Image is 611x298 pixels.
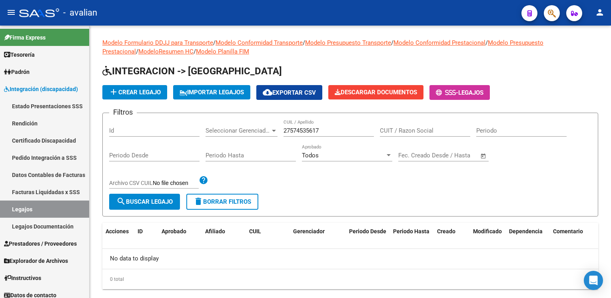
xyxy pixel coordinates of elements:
[4,85,78,93] span: Integración (discapacidad)
[349,228,386,234] span: Periodo Desde
[509,228,543,234] span: Dependencia
[109,89,161,96] span: Crear Legajo
[6,8,16,17] mat-icon: menu
[216,39,303,46] a: Modelo Conformidad Transporte
[106,228,129,234] span: Acciones
[102,85,167,99] button: Crear Legajo
[196,48,249,55] a: Modelo Planilla FIM
[290,223,346,249] datatable-header-cell: Gerenciador
[4,239,77,248] span: Prestadores / Proveedores
[4,50,35,59] span: Tesorería
[553,228,583,234] span: Comentario
[256,85,322,100] button: Exportar CSV
[109,194,180,210] button: Buscar Legajo
[202,223,246,249] datatable-header-cell: Afiliado
[434,223,470,249] datatable-header-cell: Creado
[263,89,316,96] span: Exportar CSV
[393,228,429,234] span: Periodo Hasta
[138,48,194,55] a: ModeloResumen HC
[199,175,208,185] mat-icon: help
[458,89,483,96] span: Legajos
[162,228,186,234] span: Aprobado
[180,89,244,96] span: IMPORTAR LEGAJOS
[506,223,550,249] datatable-header-cell: Dependencia
[102,39,213,46] a: Modelo Formulario DDJJ para Transporte
[153,180,199,187] input: Archivo CSV CUIL
[293,228,325,234] span: Gerenciador
[194,197,203,206] mat-icon: delete
[437,228,455,234] span: Creado
[390,223,434,249] datatable-header-cell: Periodo Hasta
[431,152,470,159] input: End date
[186,194,258,210] button: Borrar Filtros
[109,87,118,97] mat-icon: add
[263,87,272,97] mat-icon: cloud_download
[335,89,417,96] span: Descargar Documentos
[393,39,485,46] a: Modelo Conformidad Prestacional
[4,68,30,76] span: Padrón
[436,89,458,96] span: -
[4,256,68,265] span: Explorador de Archivos
[584,271,603,290] div: Open Intercom Messenger
[470,223,506,249] datatable-header-cell: Modificado
[346,223,390,249] datatable-header-cell: Periodo Desde
[173,85,250,99] button: IMPORTAR LEGAJOS
[398,152,424,159] input: Start date
[102,66,282,77] span: INTEGRACION -> [GEOGRAPHIC_DATA]
[206,127,270,134] span: Seleccionar Gerenciador
[138,228,143,234] span: ID
[249,228,261,234] span: CUIL
[479,151,488,161] button: Open calendar
[205,228,225,234] span: Afiliado
[102,269,598,289] div: 0 total
[328,85,423,99] button: Descargar Documentos
[194,198,251,205] span: Borrar Filtros
[116,197,126,206] mat-icon: search
[302,152,319,159] span: Todos
[102,38,598,289] div: / / / / / /
[429,85,490,100] button: -Legajos
[109,107,137,118] h3: Filtros
[116,198,173,205] span: Buscar Legajo
[473,228,502,234] span: Modificado
[550,223,598,249] datatable-header-cell: Comentario
[158,223,190,249] datatable-header-cell: Aprobado
[595,8,605,17] mat-icon: person
[246,223,290,249] datatable-header-cell: CUIL
[63,4,97,22] span: - avalian
[102,223,134,249] datatable-header-cell: Acciones
[4,33,46,42] span: Firma Express
[102,249,598,269] div: No data to display
[305,39,391,46] a: Modelo Presupuesto Transporte
[134,223,158,249] datatable-header-cell: ID
[4,274,41,282] span: Instructivos
[109,180,153,186] span: Archivo CSV CUIL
